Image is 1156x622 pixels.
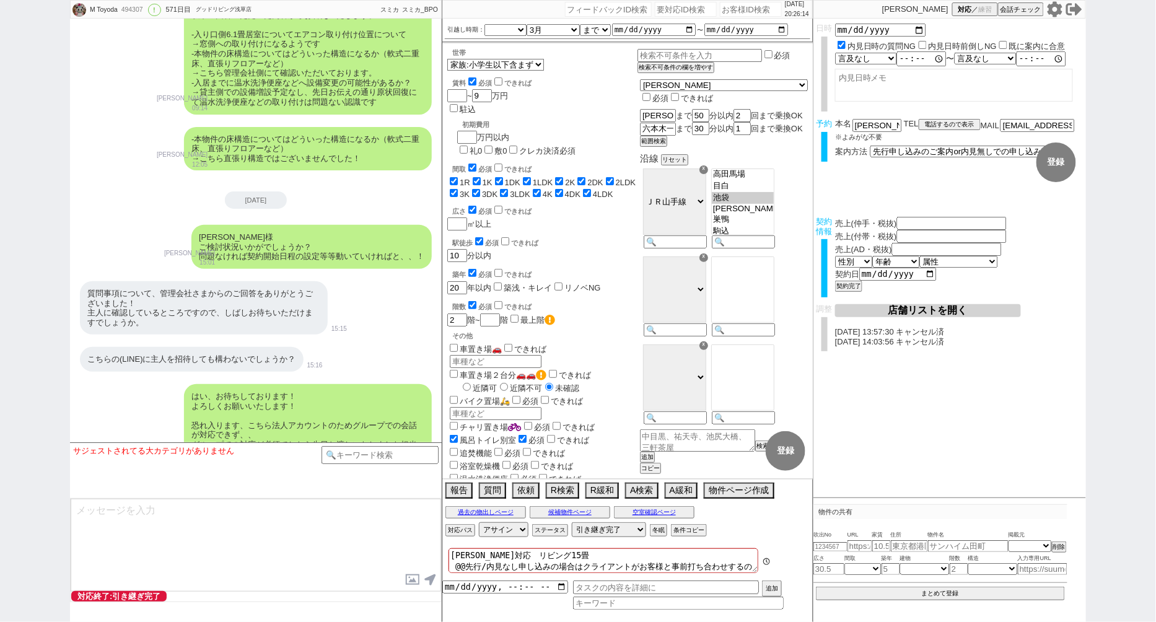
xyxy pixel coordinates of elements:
[499,239,538,247] label: できれば
[813,554,844,564] span: 広さ
[196,5,252,15] div: グッドリビング浅草店
[485,239,499,247] span: 必須
[720,2,782,17] input: お客様ID検索
[450,396,458,404] input: バイク置場🛵
[501,237,509,245] input: できれば
[872,540,891,552] input: 10.5
[452,299,637,312] div: 階数
[504,449,520,458] span: 必須
[447,475,508,484] label: 温水洗浄便座
[148,4,161,16] div: !
[447,204,637,230] div: ㎡以上
[80,347,304,372] div: こちらの(LINE)に主人を招待しても構わないでしょうか？
[919,119,981,130] button: 電話するので表示
[1018,563,1067,575] input: https://suumo.jp/chintai/jnc_000022489271
[157,160,208,170] p: 12:05
[531,461,539,469] input: できれば
[447,267,637,294] div: 年以内
[504,283,552,292] label: 築浅・キレイ
[585,483,619,499] button: R緩和
[751,124,803,133] span: 回まで乗換OK
[450,448,458,456] input: 追焚機能
[452,162,637,174] div: 間取
[519,146,576,155] label: クレカ決済必須
[447,449,492,458] label: 追焚機能
[891,530,928,540] span: 住所
[813,542,847,551] input: 1234567
[463,383,471,391] input: 近隣可
[157,103,208,113] p: 09:14
[184,384,432,486] div: はい、お待ちしております！ よろしくお願いいたします！ 恐れ入ります、こちら法人アカウントのためグループでの会話が対応できず、、 グループでの対応が必須でしたら先日お渡しいたしました担当[PER...
[553,422,561,430] input: できれば
[835,243,1083,256] div: 売上(AD・税抜)
[813,563,844,575] input: 30.5
[380,6,399,13] span: スミカ
[593,190,613,199] label: 4LDK
[928,530,1009,540] span: 物件名
[637,49,762,62] input: 検索不可条件を入力
[450,474,458,482] input: 温水洗浄便座
[539,474,547,482] input: できれば
[644,323,707,336] input: 🔍
[520,449,565,458] label: できれば
[900,554,950,564] span: 建物
[835,147,867,156] span: 案内方法
[512,462,528,471] span: 必須
[1001,5,1041,14] span: 会話チェック
[614,506,694,519] button: 空室確認ページ
[640,153,659,164] span: 沿線
[928,540,1009,552] input: サンハイム田町
[650,524,667,537] button: 冬眠
[640,136,667,147] button: 範囲検索
[494,269,502,277] input: できれば
[492,79,532,87] label: できれば
[835,327,1083,337] p: [DATE] 13:57:30 キャンセル済
[712,204,774,214] option: [PERSON_NAME]
[452,267,637,279] div: 築年
[483,178,493,187] label: 1K
[478,165,492,173] span: 必須
[704,483,774,499] button: 物件ページ作成
[88,5,118,15] div: M Toyoda
[494,164,502,172] input: できれば
[968,554,1018,564] span: 構造
[478,208,492,215] span: 必須
[450,355,541,368] input: 車種など
[322,446,439,464] input: 🔍キーワード検索
[445,506,526,519] button: 過去の物出しページ
[528,436,545,445] span: 必須
[528,462,573,471] label: できれば
[699,253,708,262] div: ☓
[762,580,782,597] button: 追加
[847,540,872,552] input: https://suumo.jp/chintai/jnc_000022489271
[494,206,502,214] input: できれば
[817,119,833,128] span: 予約
[547,435,555,443] input: できれば
[625,483,658,499] button: A検索
[520,315,555,325] label: 最上階
[774,51,790,60] label: 必須
[72,3,86,17] img: 0hWf7mkIhYCEkaFCCI_Od2NmpECyM5ZVFbMyZPKCccVHpwd08eZHoQL31HUnAndB9KNHZPLSpEXn4WB38vBEL0fR0kVn4jIEk...
[184,127,432,171] div: -本物件の床構造についてはどういった構造になるか（軟式二重床、直張りフロアーなど） →こちら直張り構造ではございませんでした！
[817,304,833,313] span: 調整
[534,423,550,432] span: 必須
[492,165,532,173] label: できれば
[882,4,948,14] p: [PERSON_NAME]
[712,214,774,226] option: 巣鴨
[950,563,968,575] input: 2
[504,344,512,352] input: できれば
[447,344,502,354] label: 車置き場🚗
[637,62,714,73] button: 検索不可条件の欄を増やす
[573,580,759,594] input: タスクの内容を詳細に
[847,530,872,540] span: URL
[460,178,470,187] label: 1R
[665,483,698,499] button: A緩和
[699,165,708,174] div: ☓
[835,281,862,292] button: 契約完了
[460,383,497,393] label: 近隣可
[542,383,579,393] label: 未確認
[847,42,916,51] label: 内見日時の質問NG
[981,121,999,130] span: MAIL
[500,383,508,391] input: 近隣不可
[447,25,484,35] label: 引越し時期：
